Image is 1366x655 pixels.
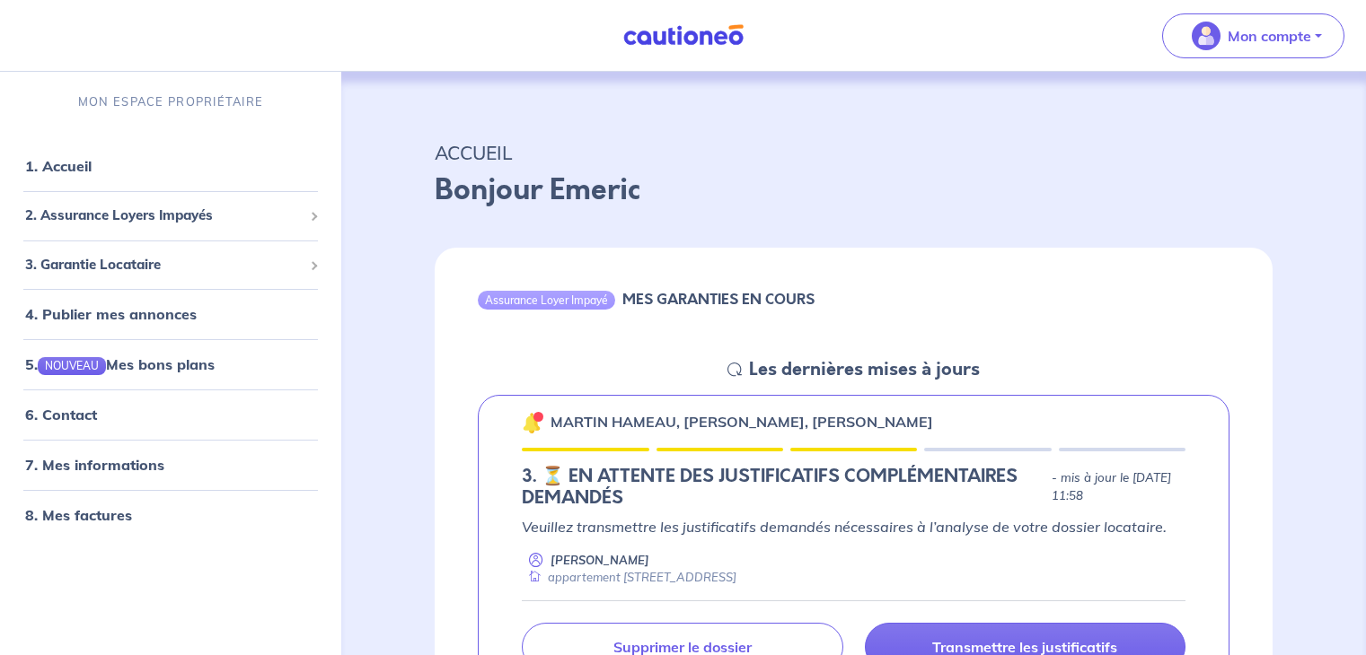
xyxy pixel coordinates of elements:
[25,157,92,175] a: 1. Accueil
[25,255,303,275] span: 3. Garantie Locataire
[25,305,197,323] a: 4. Publier mes annonces
[522,569,736,586] div: appartement [STREET_ADDRESS]
[522,516,1185,537] p: Veuillez transmettre les justificatifs demandés nécessaires à l’analyse de votre dossier locataire.
[622,291,815,308] h6: MES GARANTIES EN COURS
[25,355,215,373] a: 5.NOUVEAUMes bons plans
[522,466,1185,509] div: state: DOCUMENTS-INCOMPLETE, Context: NEW,CHOOSE-CERTIFICATE,COLOCATION,LESSOR-DOCUMENTS
[616,24,751,47] img: Cautioneo
[522,412,543,433] img: 🔔
[1052,469,1185,505] p: - mis à jour le [DATE] 11:58
[7,447,334,483] div: 7. Mes informations
[1162,13,1344,58] button: illu_account_valid_menu.svgMon compte
[7,397,334,432] div: 6. Contact
[1228,25,1311,47] p: Mon compte
[7,148,334,184] div: 1. Accueil
[7,248,334,283] div: 3. Garantie Locataire
[25,456,164,474] a: 7. Mes informations
[749,359,980,380] h5: Les dernières mises à jours
[7,198,334,233] div: 2. Assurance Loyers Impayés
[7,296,334,332] div: 4. Publier mes annonces
[551,411,933,432] p: MARTIN HAMEAU, [PERSON_NAME], [PERSON_NAME]
[25,506,132,524] a: 8. Mes factures
[522,466,1044,509] h5: 3. ⏳️️ EN ATTENTE DES JUSTIFICATIFS COMPLÉMENTAIRES DEMANDÉS
[478,291,615,309] div: Assurance Loyer Impayé
[25,205,303,226] span: 2. Assurance Loyers Impayés
[7,497,334,533] div: 8. Mes factures
[7,346,334,382] div: 5.NOUVEAUMes bons plans
[435,136,1273,169] p: ACCUEIL
[551,552,649,569] p: [PERSON_NAME]
[25,406,97,424] a: 6. Contact
[78,93,263,110] p: MON ESPACE PROPRIÉTAIRE
[1192,22,1221,50] img: illu_account_valid_menu.svg
[435,169,1273,212] p: Bonjour Emeric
